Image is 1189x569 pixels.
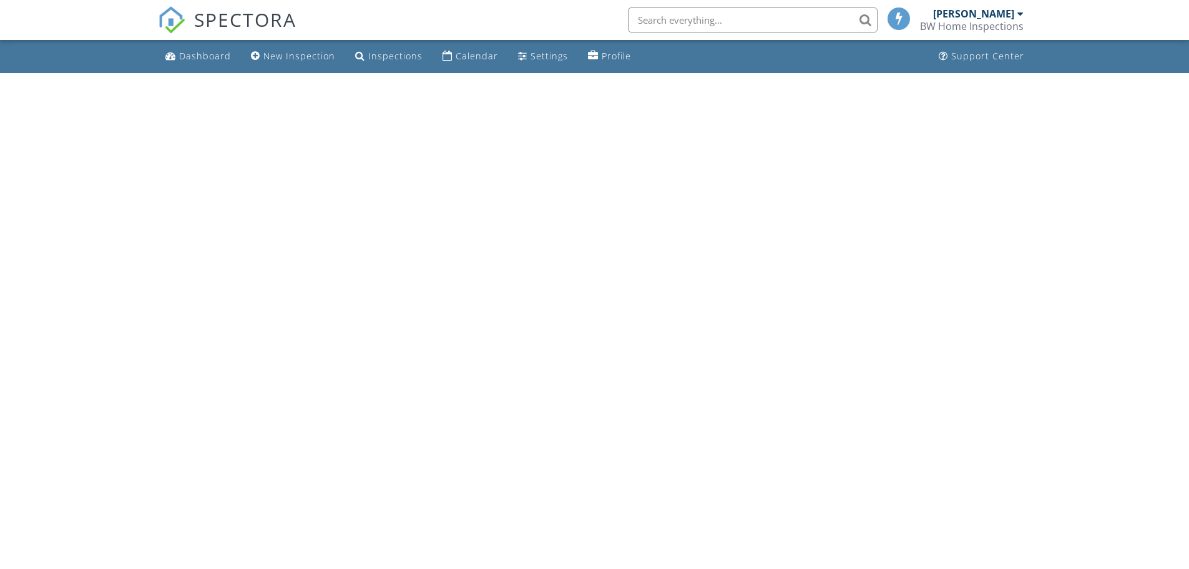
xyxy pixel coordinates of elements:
[246,45,340,68] a: New Inspection
[933,7,1014,20] div: [PERSON_NAME]
[194,6,296,32] span: SPECTORA
[456,50,498,62] div: Calendar
[263,50,335,62] div: New Inspection
[368,50,423,62] div: Inspections
[920,20,1024,32] div: BW Home Inspections
[158,6,185,34] img: The Best Home Inspection Software - Spectora
[513,45,573,68] a: Settings
[628,7,878,32] input: Search everything...
[160,45,236,68] a: Dashboard
[934,45,1029,68] a: Support Center
[158,17,296,43] a: SPECTORA
[350,45,428,68] a: Inspections
[602,50,631,62] div: Profile
[179,50,231,62] div: Dashboard
[531,50,568,62] div: Settings
[583,45,636,68] a: Company Profile
[438,45,503,68] a: Calendar
[951,50,1024,62] div: Support Center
